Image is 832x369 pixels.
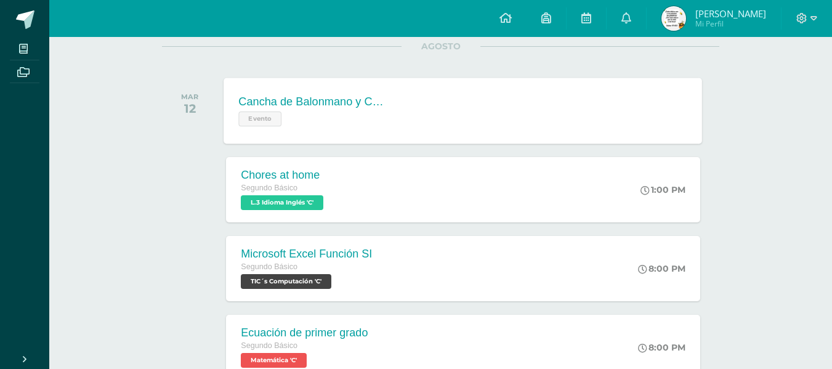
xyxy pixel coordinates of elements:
[241,184,297,192] span: Segundo Básico
[241,195,323,210] span: L.3 Idioma Inglés 'C'
[640,184,685,195] div: 1:00 PM
[181,92,198,101] div: MAR
[241,326,368,339] div: Ecuación de primer grado
[239,95,388,108] div: Cancha de Balonmano y Contenido
[402,41,480,52] span: AGOSTO
[695,7,766,20] span: [PERSON_NAME]
[661,6,686,31] img: c42d6a8f9ef243f3af6f6b118347a7e0.png
[239,112,282,126] span: Evento
[241,169,326,182] div: Chores at home
[638,342,685,353] div: 8:00 PM
[181,101,198,116] div: 12
[695,18,766,29] span: Mi Perfil
[241,353,307,368] span: Matemática 'C'
[241,341,297,350] span: Segundo Básico
[241,274,331,289] span: TIC´s Computación 'C'
[241,248,372,261] div: Microsoft Excel Función SI
[638,263,685,274] div: 8:00 PM
[241,262,297,271] span: Segundo Básico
